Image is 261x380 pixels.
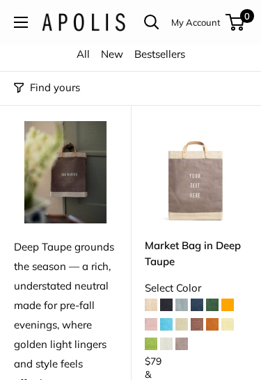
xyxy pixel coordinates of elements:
img: Deep Taupe grounds the season — a rich, understated neutral made for pre-fall evenings, where gol... [14,121,117,224]
div: Select Color [145,278,248,298]
a: Open search [144,15,159,30]
a: 0 [227,14,244,31]
button: Open menu [14,17,28,28]
a: Bestsellers [134,47,185,61]
a: My Account [171,14,221,31]
a: Market Bag in Deep TaupeMarket Bag in Deep Taupe [145,121,248,224]
a: Market Bag in Deep Taupe [145,237,248,270]
img: Market Bag in Deep Taupe [145,121,248,224]
span: $79 [145,355,161,367]
button: Filter collection [14,78,80,97]
a: New [101,47,123,61]
a: All [77,47,90,61]
span: 0 [240,9,254,23]
img: Apolis [42,13,125,31]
